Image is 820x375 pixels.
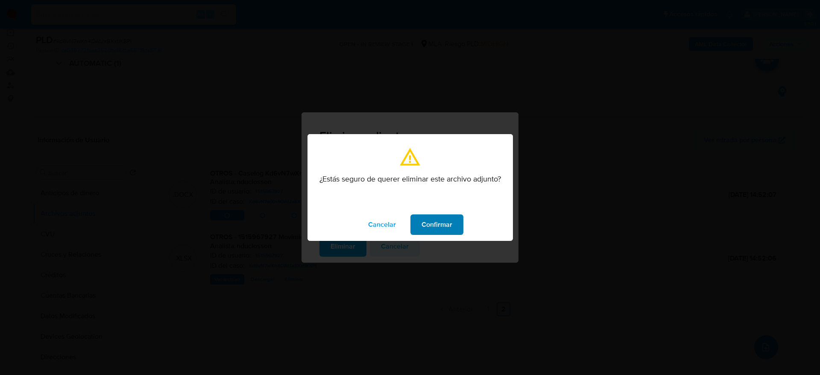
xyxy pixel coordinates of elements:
div: modal_confirmation.title [307,134,513,241]
span: Confirmar [422,215,452,234]
button: modal_confirmation.cancel [357,214,407,235]
p: ¿Estás seguro de querer eliminar este archivo adjunto? [319,174,501,184]
button: modal_confirmation.confirm [410,214,463,235]
span: Cancelar [368,215,396,234]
